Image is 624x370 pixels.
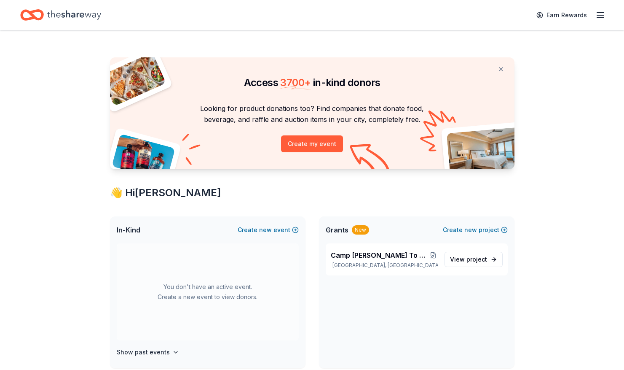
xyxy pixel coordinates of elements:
span: 3700 + [280,76,311,89]
button: Show past events [117,347,179,357]
img: Pizza [100,52,166,106]
span: Grants [326,225,348,235]
div: 👋 Hi [PERSON_NAME] [110,186,514,200]
span: Access in-kind donors [244,76,380,89]
span: new [259,225,272,235]
p: [GEOGRAPHIC_DATA], [GEOGRAPHIC_DATA] [331,262,438,269]
span: In-Kind [117,225,140,235]
span: new [464,225,477,235]
img: Curvy arrow [350,144,392,176]
p: Looking for product donations too? Find companies that donate food, beverage, and raffle and auct... [120,103,504,125]
button: Createnewproject [443,225,508,235]
button: Createnewevent [238,225,299,235]
span: Camp [PERSON_NAME] To You Hospital Outreach Program [331,250,429,260]
h4: Show past events [117,347,170,357]
span: View [450,254,487,265]
a: Earn Rewards [531,8,592,23]
a: Home [20,5,101,25]
div: New [352,225,369,235]
span: project [466,256,487,263]
div: You don't have an active event. Create a new event to view donors. [117,243,299,340]
a: View project [445,252,503,267]
button: Create my event [281,135,343,152]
